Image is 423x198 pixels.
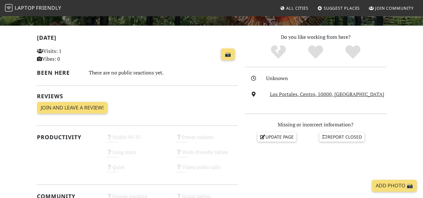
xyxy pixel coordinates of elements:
img: LaptopFriendly [5,4,13,12]
a: Update page [257,132,296,142]
span: Suggest Places [324,5,360,11]
div: Work-friendly tables [172,148,241,163]
a: Suggest Places [315,3,363,14]
div: Long stays [102,148,172,163]
div: Power sockets [172,133,241,148]
a: Join and leave a review! [37,102,107,114]
div: Video/audio calls [172,163,241,178]
div: Yes [297,44,334,60]
h2: Reviews [37,93,238,99]
h2: Productivity [37,134,99,140]
a: LaptopFriendly LaptopFriendly [5,3,61,14]
a: Report closed [319,132,364,142]
p: Do you like working from here? [245,33,386,41]
p: Missing or incorrect information? [245,121,386,129]
a: Join Community [366,3,416,14]
h2: [DATE] [37,34,238,43]
div: Quiet [102,163,172,178]
a: All Cities [277,3,311,14]
a: 📸 [221,48,235,60]
span: Friendly [36,4,61,11]
span: All Cities [286,5,308,11]
p: Visits: 1 Vibes: 0 [37,47,99,63]
div: Unknown [266,74,390,83]
h2: Been here [37,69,81,76]
div: There are no public reactions yet. [89,68,238,77]
div: Definitely! [334,44,371,60]
div: Stable Wi-Fi [102,133,172,148]
span: Join Community [375,5,414,11]
a: Los Portales, Centro, 50000, [GEOGRAPHIC_DATA] [270,91,384,98]
div: No [260,44,297,60]
span: Laptop [15,4,35,11]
